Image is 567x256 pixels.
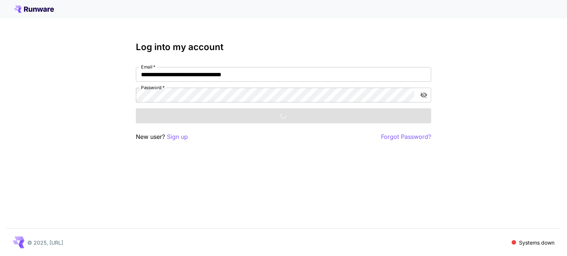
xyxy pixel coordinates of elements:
p: New user? [136,132,188,141]
label: Email [141,64,155,70]
h3: Log into my account [136,42,431,52]
button: Sign up [167,132,188,141]
button: Forgot Password? [381,132,431,141]
p: © 2025, [URL] [27,239,63,246]
label: Password [141,84,165,91]
p: Systems down [519,239,554,246]
button: toggle password visibility [417,88,430,102]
